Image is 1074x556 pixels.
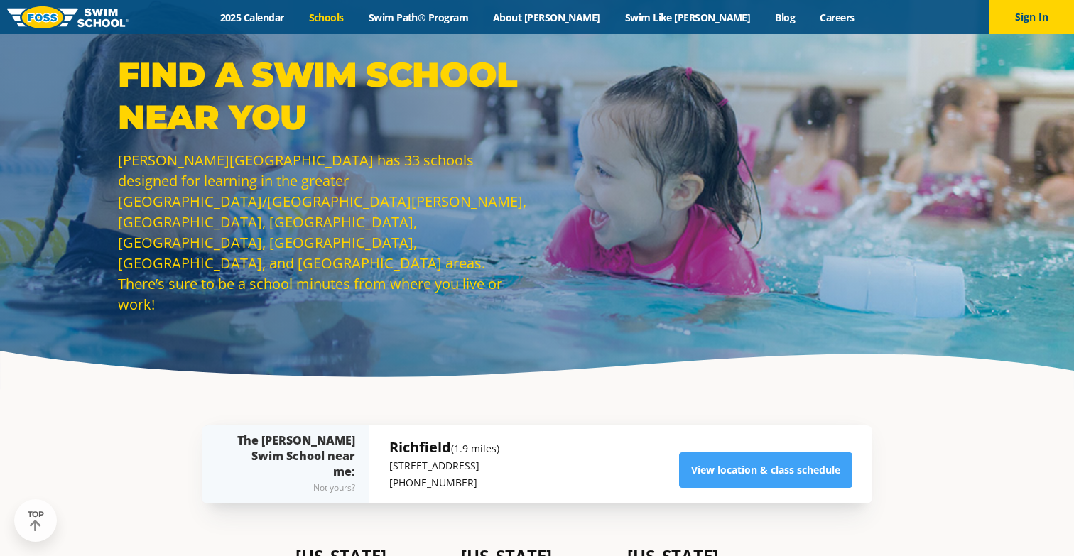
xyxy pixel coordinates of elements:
a: Schools [296,11,356,24]
a: About [PERSON_NAME] [481,11,613,24]
div: The [PERSON_NAME] Swim School near me: [230,432,355,496]
a: 2025 Calendar [207,11,296,24]
a: View location & class schedule [679,452,852,488]
p: [PHONE_NUMBER] [389,474,499,491]
h5: Richfield [389,437,499,457]
a: Blog [763,11,808,24]
p: [PERSON_NAME][GEOGRAPHIC_DATA] has 33 schools designed for learning in the greater [GEOGRAPHIC_DA... [118,150,530,315]
div: TOP [28,510,44,532]
small: (1.9 miles) [451,442,499,455]
div: Not yours? [230,479,355,496]
a: Careers [808,11,867,24]
img: FOSS Swim School Logo [7,6,129,28]
a: Swim Path® Program [356,11,480,24]
p: Find a Swim School Near You [118,53,530,138]
a: Swim Like [PERSON_NAME] [612,11,763,24]
p: [STREET_ADDRESS] [389,457,499,474]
